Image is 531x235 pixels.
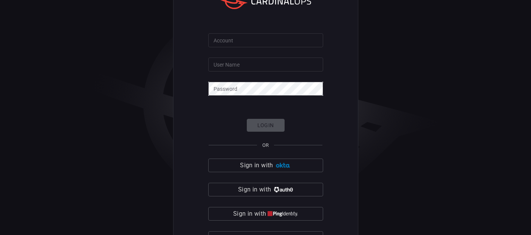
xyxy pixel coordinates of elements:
[240,160,273,171] span: Sign in with
[275,163,291,168] img: Ad5vKXme8s1CQAAAABJRU5ErkJggg==
[208,159,323,172] button: Sign in with
[262,142,269,148] span: OR
[208,207,323,221] button: Sign in with
[208,58,323,72] input: Type your user name
[273,187,293,193] img: vP8Hhh4KuCH8AavWKdZY7RZgAAAAASUVORK5CYII=
[233,209,266,219] span: Sign in with
[268,211,298,217] img: quu4iresuhQAAAABJRU5ErkJggg==
[238,184,271,195] span: Sign in with
[208,183,323,196] button: Sign in with
[208,33,323,47] input: Type your account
